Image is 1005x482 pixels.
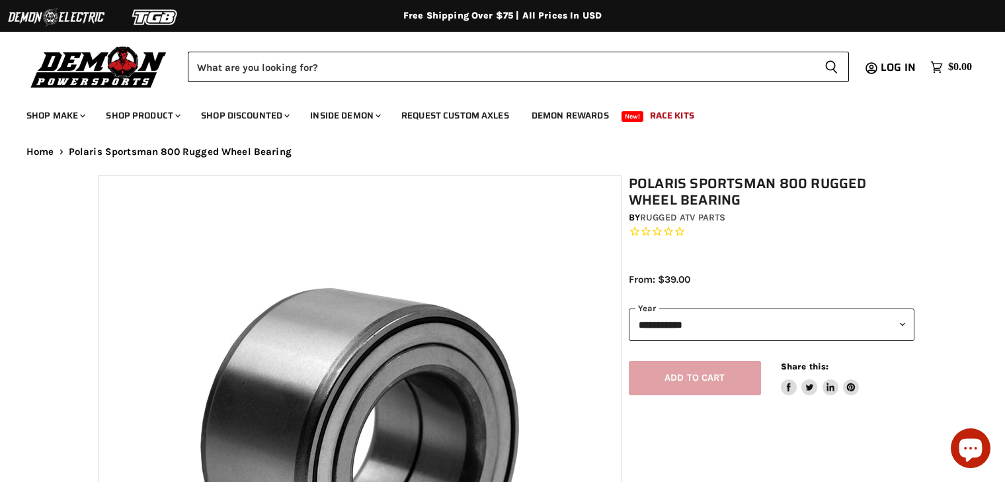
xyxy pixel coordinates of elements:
inbox-online-store-chat: Shopify online store chat [947,428,994,471]
span: Polaris Sportsman 800 Rugged Wheel Bearing [69,146,292,158]
button: Search [814,52,849,82]
a: Shop Make [17,102,93,129]
a: Shop Product [96,102,188,129]
a: Shop Discounted [191,102,298,129]
div: by [629,211,914,225]
a: Request Custom Axles [391,102,519,129]
aside: Share this: [781,361,860,396]
a: Rugged ATV Parts [640,212,725,223]
img: TGB Logo 2 [106,5,205,30]
a: Home [26,146,54,158]
ul: Main menu [17,97,969,129]
h1: Polaris Sportsman 800 Rugged Wheel Bearing [629,175,914,209]
img: Demon Powersports [26,43,171,90]
span: Rated 0.0 out of 5 stars 0 reviews [629,225,914,239]
a: Demon Rewards [522,102,619,129]
span: New! [622,111,644,122]
select: year [629,309,914,341]
span: Share this: [781,361,828,371]
a: Log in [875,62,924,73]
span: $0.00 [948,61,972,73]
a: Inside Demon [300,102,389,129]
a: Race Kits [640,102,704,129]
img: Demon Electric Logo 2 [7,5,106,30]
input: Search [188,52,814,82]
span: From: $39.00 [629,273,690,285]
form: Product [188,52,849,82]
a: $0.00 [924,58,979,77]
span: Log in [881,59,916,75]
